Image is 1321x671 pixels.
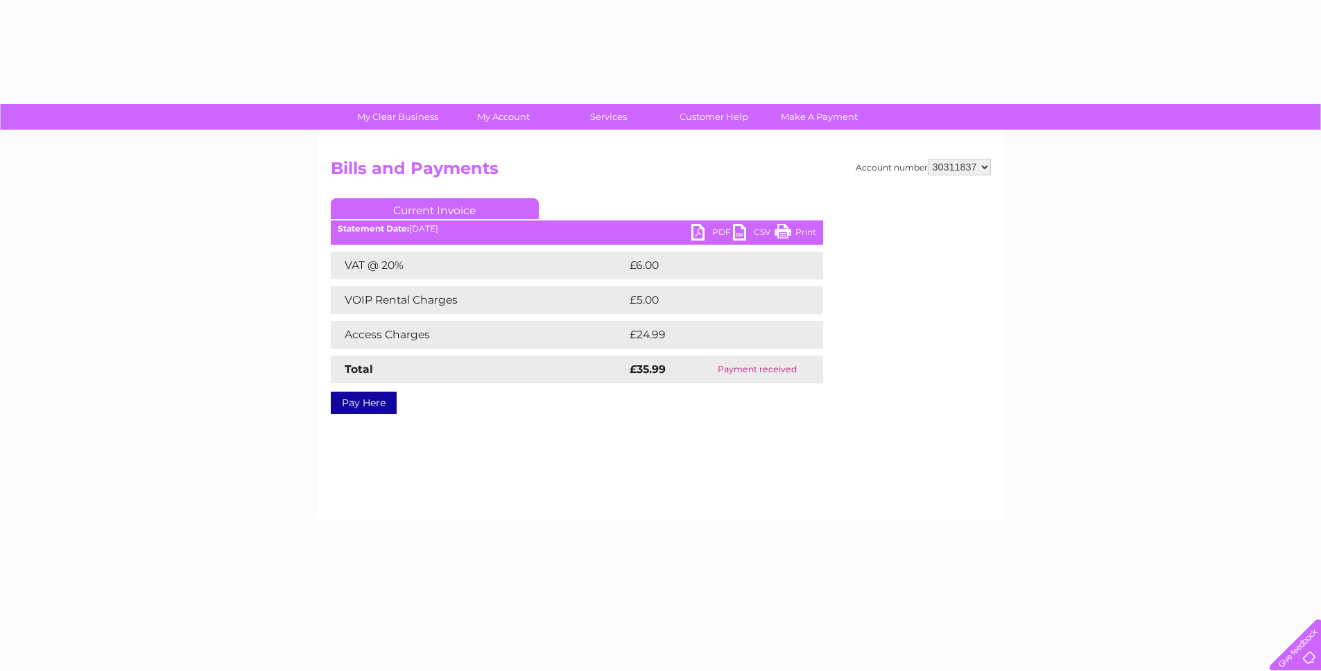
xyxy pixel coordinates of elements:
div: Account number [856,159,991,175]
a: My Account [446,104,560,130]
a: Make A Payment [762,104,877,130]
td: VAT @ 20% [331,252,626,279]
a: My Clear Business [340,104,455,130]
a: Current Invoice [331,198,539,219]
td: Access Charges [331,321,626,349]
td: VOIP Rental Charges [331,286,626,314]
a: Services [551,104,666,130]
td: £24.99 [626,321,796,349]
a: CSV [733,224,775,244]
a: Pay Here [331,392,397,414]
a: PDF [691,224,733,244]
h2: Bills and Payments [331,159,991,185]
td: Payment received [691,356,822,383]
td: £5.00 [626,286,791,314]
div: [DATE] [331,224,823,234]
b: Statement Date: [338,223,409,234]
a: Customer Help [657,104,771,130]
a: Print [775,224,816,244]
strong: Total [345,363,373,376]
td: £6.00 [626,252,791,279]
strong: £35.99 [630,363,666,376]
